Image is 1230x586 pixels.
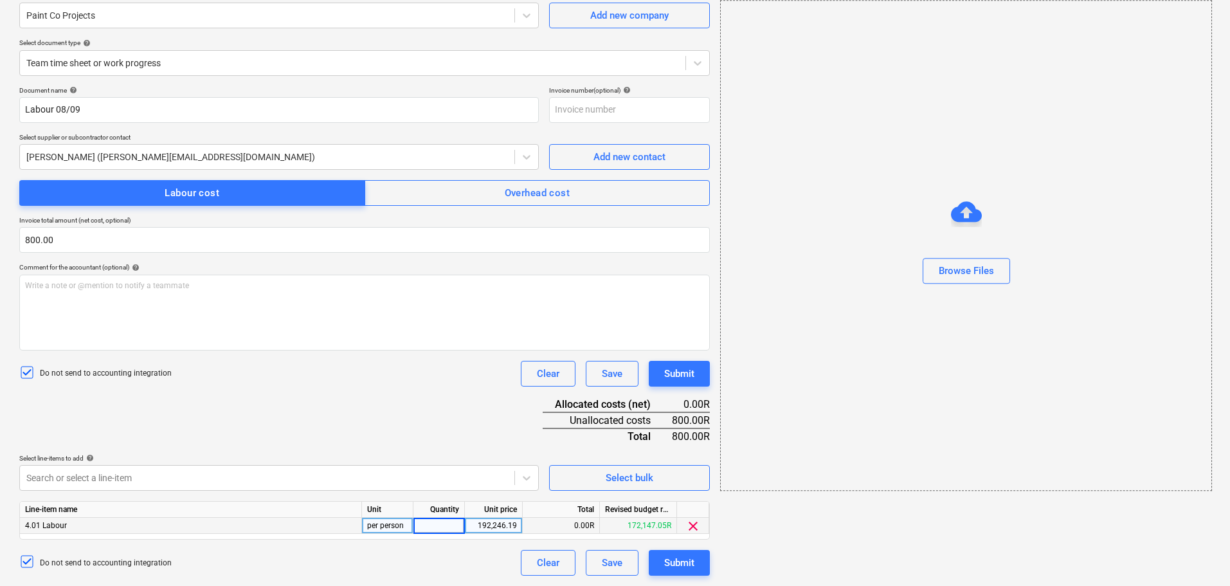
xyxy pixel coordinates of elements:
div: Browse Files [939,263,994,280]
button: Submit [649,550,710,576]
div: Select document type [19,39,710,47]
div: Submit [664,554,694,571]
div: 800.00R [671,428,710,444]
div: Unallocated costs [543,412,671,428]
div: Unit [362,502,413,518]
div: Invoice number (optional) [549,86,710,95]
div: Allocated costs (net) [543,397,671,412]
div: per person [362,518,413,534]
p: Invoice total amount (net cost, optional) [19,216,710,227]
div: Select bulk [606,470,653,486]
input: Invoice total amount (net cost, optional) [19,227,710,253]
input: Invoice number [549,97,710,123]
button: Save [586,361,638,387]
button: Add new company [549,3,710,28]
p: Select supplier or subcontractor contact [19,133,539,144]
div: Revised budget remaining [600,502,677,518]
span: help [80,39,91,47]
div: Total [543,428,671,444]
button: Overhead cost [365,180,710,206]
div: 172,147.05R [600,518,677,534]
span: 4.01 Labour [25,521,67,530]
div: 800.00R [671,412,710,428]
div: Unit price [465,502,523,518]
div: Line-item name [20,502,362,518]
div: Add new company [590,7,669,24]
button: Save [586,550,638,576]
div: Total [523,502,600,518]
div: Save [602,365,622,382]
span: clear [685,518,701,534]
p: Do not send to accounting integration [40,368,172,379]
button: Browse Files [923,259,1010,284]
div: Document name [19,86,539,95]
div: Comment for the accountant (optional) [19,263,710,271]
div: 0.00R [671,397,710,412]
button: Select bulk [549,465,710,491]
div: Add new contact [593,149,665,165]
div: 192,246.19 [470,518,517,534]
span: help [129,264,140,271]
div: Clear [537,365,559,382]
button: Submit [649,361,710,387]
div: 0.00R [523,518,600,534]
button: Add new contact [549,144,710,170]
iframe: Chat Widget [1166,524,1230,586]
button: Clear [521,550,575,576]
div: Overhead cost [505,185,570,201]
div: Quantity [413,502,465,518]
span: help [620,86,631,94]
div: Select line-items to add [19,454,539,462]
div: Submit [664,365,694,382]
div: Save [602,554,622,571]
span: help [67,86,77,94]
p: Do not send to accounting integration [40,558,172,569]
div: Clear [537,554,559,571]
div: Labour cost [165,185,219,201]
input: Document name [19,97,539,123]
span: help [84,454,94,462]
button: Clear [521,361,575,387]
button: Labour cost [19,180,365,206]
